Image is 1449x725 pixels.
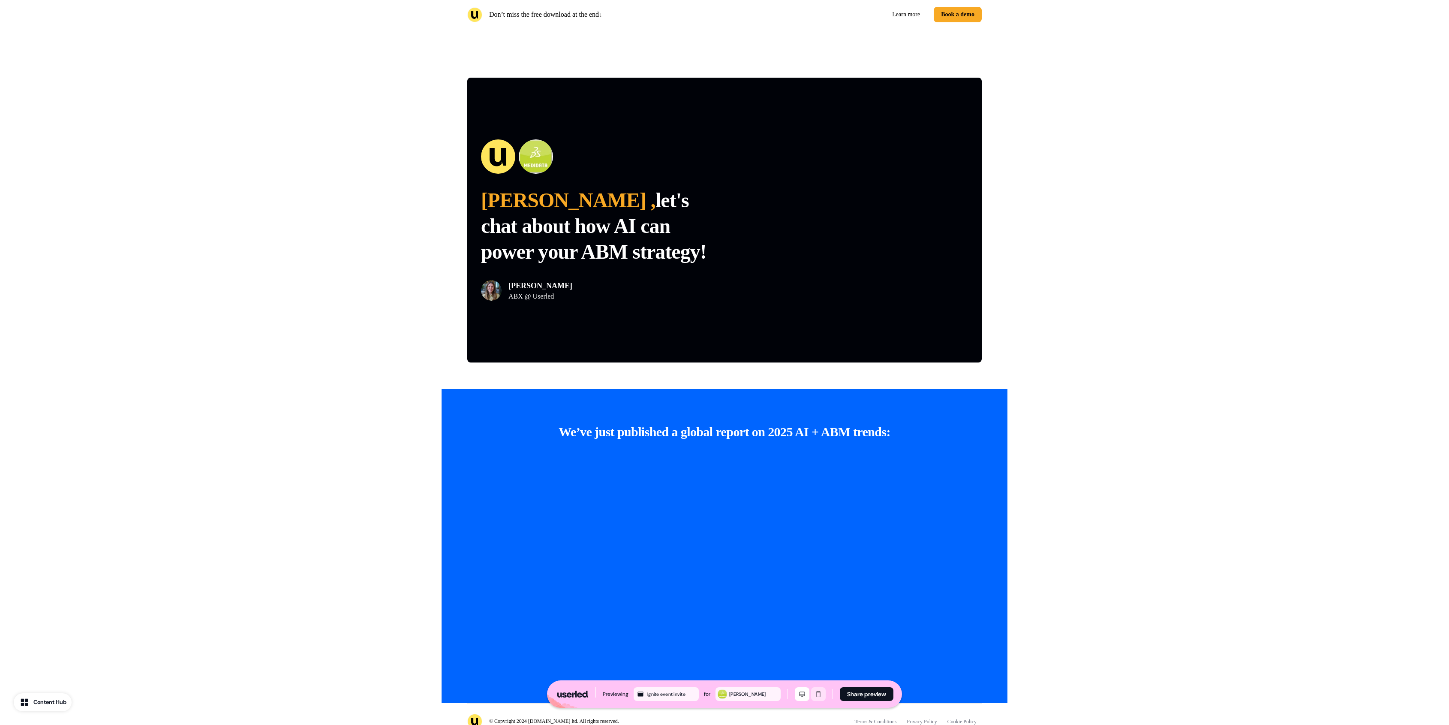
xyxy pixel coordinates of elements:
[489,718,619,725] p: © Copyright 2024 [DOMAIN_NAME] ltd. All rights reserved.
[603,690,628,698] div: Previewing
[934,7,982,22] button: Book a demo
[481,189,655,211] span: [PERSON_NAME] ,
[14,693,72,711] button: Content Hub
[33,698,66,707] div: Content Hub
[795,687,809,701] button: Desktop mode
[840,687,893,701] button: Share preview
[885,7,927,22] a: Learn more
[811,687,826,701] button: Mobile mode
[704,690,710,698] div: for
[559,423,890,441] p: :
[599,11,602,18] span: ↓
[729,690,779,698] div: [PERSON_NAME]
[508,280,572,292] p: [PERSON_NAME]
[481,187,724,265] p: let's chat about how AI can power your ABM strategy!
[508,293,572,300] p: ABX @ Userled
[559,425,886,439] strong: We’ve just published a global report on 2025 AI + ABM trends
[647,690,697,698] div: Ignite event invite
[797,91,968,349] iframe: Calendly Scheduling Page
[489,9,602,20] p: Don’t miss the free download at the end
